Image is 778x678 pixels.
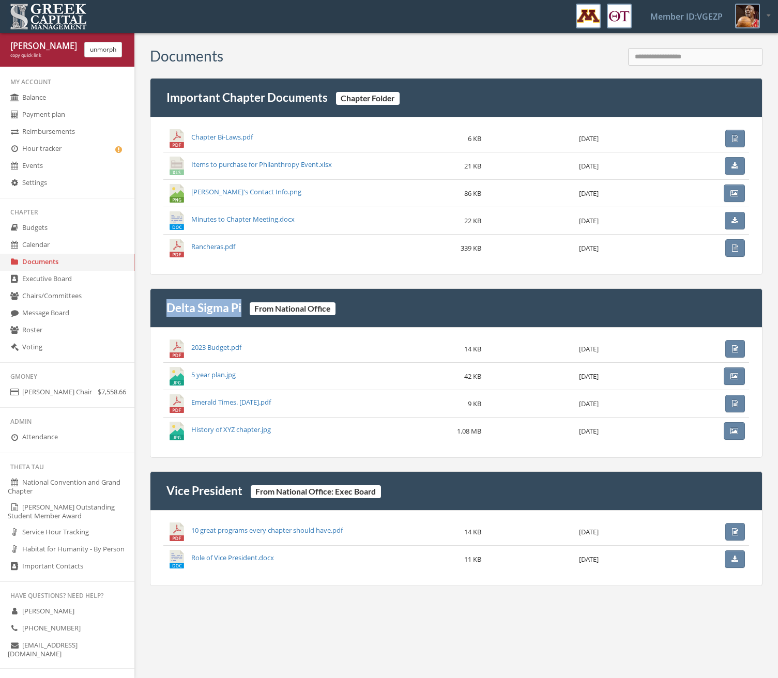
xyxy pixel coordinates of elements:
span: From National Office: Exec Board [251,485,381,498]
a: Vice President [166,484,242,498]
a: 2023 Budget.pdf [191,343,241,352]
img: History of XYZ chapter.jpg [167,422,186,440]
img: Jeremy's Contact Info.png [167,184,186,203]
a: Member ID: VGEZP [638,1,735,33]
a: History of XYZ chapter.jpg [191,425,271,434]
button: unmorph [84,42,122,57]
div: [PERSON_NAME] Jordan [10,40,77,52]
a: [PERSON_NAME]'s Contact Info.png [191,187,301,196]
span: 42 KB [464,372,481,381]
span: From National Office [250,302,335,315]
a: Delta Sigma Pi [166,301,241,315]
span: [DATE] [579,216,599,225]
span: 86 KB [464,189,481,198]
span: 11 KB [464,554,481,564]
div: copy quick link [10,52,77,59]
a: Important Chapter Documents [166,90,328,104]
span: [DATE] [579,399,599,408]
span: Chapter Folder [336,92,400,105]
span: [DATE] [579,372,599,381]
span: $7,558.66 [98,388,126,396]
a: 5 year plan.jpg [191,370,236,379]
span: 6 KB [468,134,481,143]
span: [DATE] [579,344,599,353]
span: [DATE] [579,527,599,536]
a: Chapter Bi-Laws.pdf [191,132,253,142]
img: Emerald Times. December 2024.pdf [167,394,186,413]
span: 339 KB [461,243,481,253]
a: Emerald Times. [DATE].pdf [191,397,271,407]
img: Rancheras.pdf [167,239,186,257]
img: Minutes to Chapter Meeting.docx [167,211,186,230]
span: 14 KB [464,344,481,353]
span: 14 KB [464,527,481,536]
a: Rancheras.pdf [191,242,235,251]
span: 9 KB [468,399,481,408]
a: 10 great programs every chapter should have.pdf [191,526,343,535]
img: Role of Vice President.docx [167,550,186,568]
span: 21 KB [464,161,481,171]
span: [DATE] [579,161,599,171]
h3: Documents [150,48,223,64]
span: [DATE] [579,243,599,253]
img: Items to purchase for Philanthropy Event.xlsx [167,157,186,175]
a: Minutes to Chapter Meeting.docx [191,214,295,224]
span: 1.08 MB [457,426,481,436]
span: [PERSON_NAME] [22,606,74,615]
img: 2023 Budget.pdf [167,340,186,358]
img: 5 year plan.jpg [167,367,186,386]
span: [DATE] [579,134,599,143]
span: [DATE] [579,426,599,436]
span: [DATE] [579,189,599,198]
span: [DATE] [579,554,599,564]
img: Chapter Bi-Laws.pdf [167,129,186,148]
span: 22 KB [464,216,481,225]
img: 10 great programs every chapter should have.pdf [167,522,186,541]
a: Items to purchase for Philanthropy Event.xlsx [191,160,332,169]
a: Role of Vice President.docx [191,553,274,562]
